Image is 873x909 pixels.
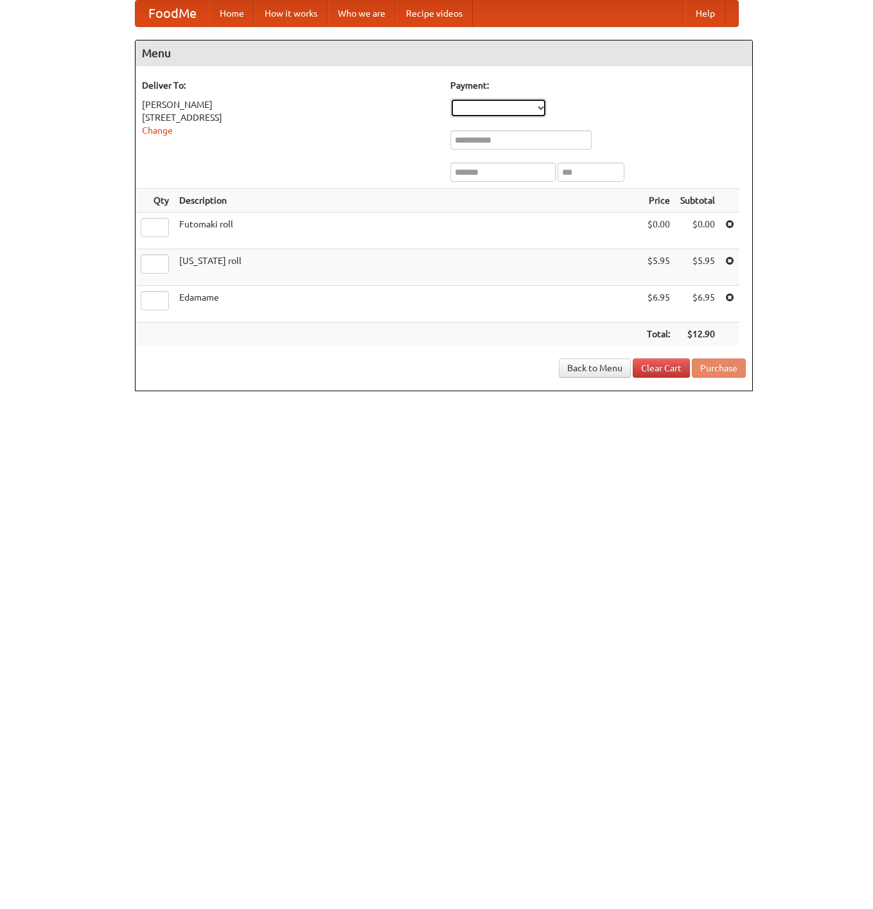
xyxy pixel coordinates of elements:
div: [PERSON_NAME] [142,98,437,111]
th: Description [174,189,642,213]
div: [STREET_ADDRESS] [142,111,437,124]
a: Help [685,1,725,26]
th: Total: [642,322,675,346]
td: Futomaki roll [174,213,642,249]
td: $5.95 [675,249,720,286]
h4: Menu [136,40,752,66]
th: Qty [136,189,174,213]
th: Price [642,189,675,213]
a: FoodMe [136,1,209,26]
th: Subtotal [675,189,720,213]
td: $0.00 [642,213,675,249]
td: Edamame [174,286,642,322]
a: Clear Cart [633,358,690,378]
button: Purchase [692,358,746,378]
th: $12.90 [675,322,720,346]
a: Back to Menu [559,358,631,378]
td: $5.95 [642,249,675,286]
td: $6.95 [675,286,720,322]
a: Recipe videos [396,1,473,26]
h5: Payment: [450,79,746,92]
td: $0.00 [675,213,720,249]
a: Who we are [328,1,396,26]
h5: Deliver To: [142,79,437,92]
a: Home [209,1,254,26]
a: How it works [254,1,328,26]
td: $6.95 [642,286,675,322]
td: [US_STATE] roll [174,249,642,286]
a: Change [142,125,173,136]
